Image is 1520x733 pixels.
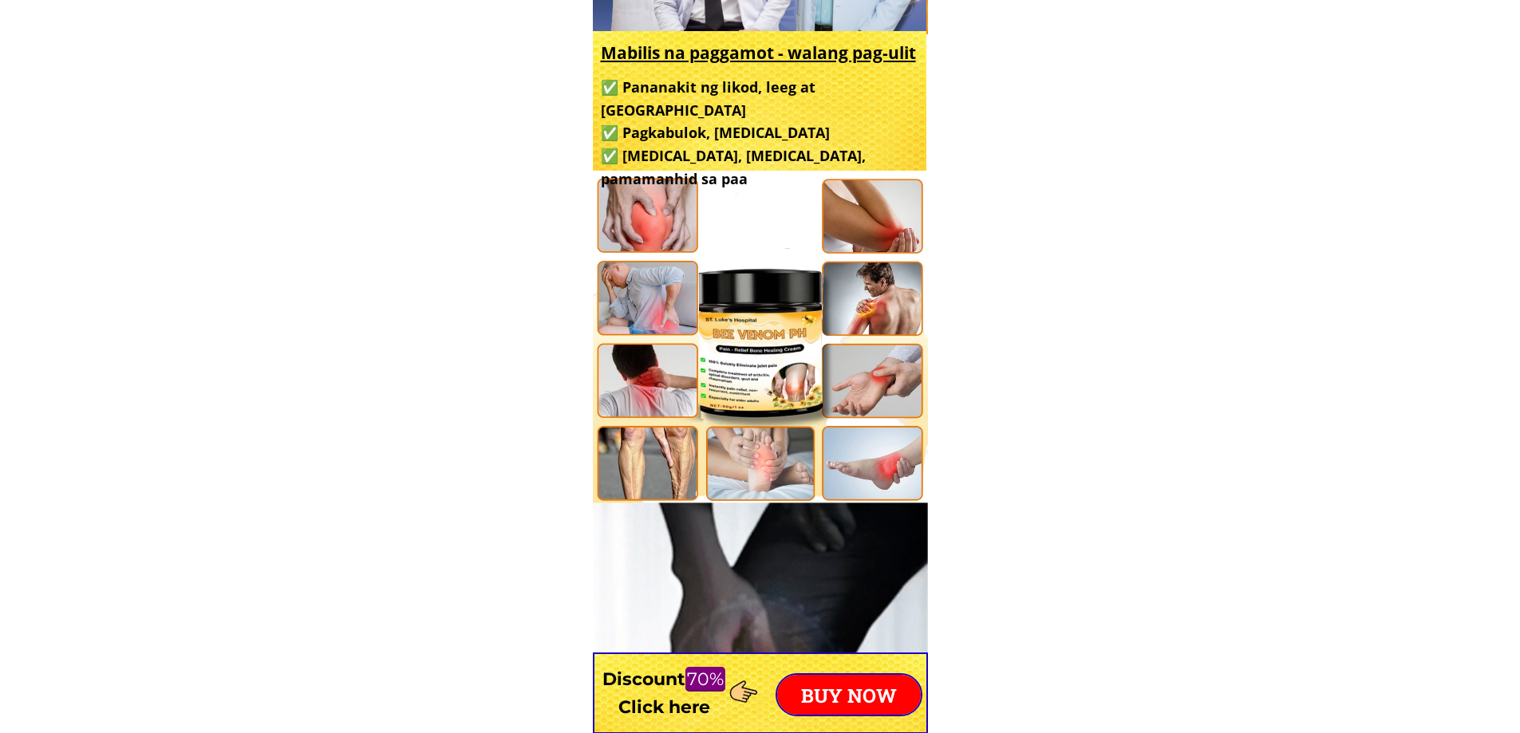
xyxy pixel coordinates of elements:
[687,668,724,690] font: 70%
[618,696,710,718] font: Click here
[685,667,724,691] mark: Highlighty
[601,41,916,64] font: Mabilis na paggamot - walang pag-ulit
[601,146,866,188] font: ✅ [MEDICAL_DATA], [MEDICAL_DATA], pamamanhid sa paa
[602,668,685,690] font: Discount
[801,684,897,709] font: BUY NOW
[601,123,830,142] font: ✅ Pagkabulok, [MEDICAL_DATA]
[601,77,815,120] font: ✅ Pananakit ng likod, leeg at [GEOGRAPHIC_DATA]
